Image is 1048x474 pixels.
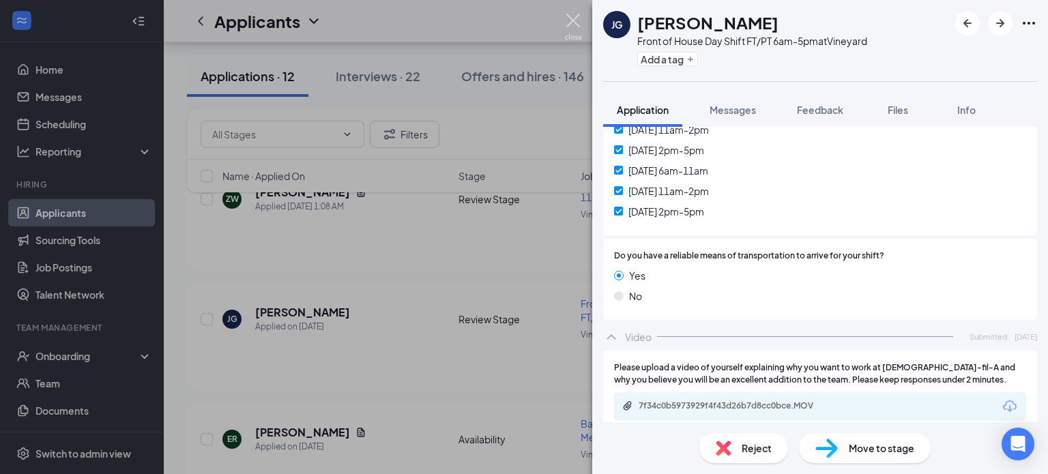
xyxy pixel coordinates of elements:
svg: Ellipses [1021,15,1037,31]
svg: Download [1002,398,1018,415]
span: [DATE] 2pm-5pm [628,204,704,219]
button: ArrowRight [988,11,1013,35]
span: [DATE] 6am-11am [628,163,708,178]
div: JG [611,18,622,31]
span: Messages [710,104,756,116]
div: Front of House Day Shift FT/PT 6am-5pm at Vineyard [637,34,867,48]
h1: [PERSON_NAME] [637,11,778,34]
svg: ArrowRight [992,15,1008,31]
span: [DATE] [1015,331,1037,342]
span: Do you have a reliable means of transportation to arrive for your shift? [614,250,884,263]
svg: ChevronUp [603,329,620,345]
span: Move to stage [849,441,914,456]
span: [DATE] 2pm-5pm [628,143,704,158]
span: Yes [629,268,645,283]
svg: ArrowLeftNew [959,15,976,31]
svg: Paperclip [622,400,633,411]
span: Feedback [797,104,843,116]
span: [DATE] 11am-2pm [628,122,709,137]
span: Please upload a video of yourself explaining why you want to work at [DEMOGRAPHIC_DATA]-fil-A and... [614,361,1026,387]
span: Submitted: [970,331,1009,342]
div: Video [625,330,652,344]
div: 7f34c0b5973929f4f43d26b7d8cc0bce.MOV [639,400,830,411]
div: Open Intercom Messenger [1002,428,1034,460]
span: [DATE] 11am-2pm [628,183,709,198]
a: Paperclip7f34c0b5973929f4f43d26b7d8cc0bce.MOV [622,400,843,413]
span: No [629,288,642,303]
svg: Plus [686,55,695,63]
span: Reject [742,441,772,456]
span: Info [957,104,976,116]
span: Files [888,104,908,116]
button: ArrowLeftNew [955,11,980,35]
span: Application [617,104,669,116]
button: PlusAdd a tag [637,52,698,66]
